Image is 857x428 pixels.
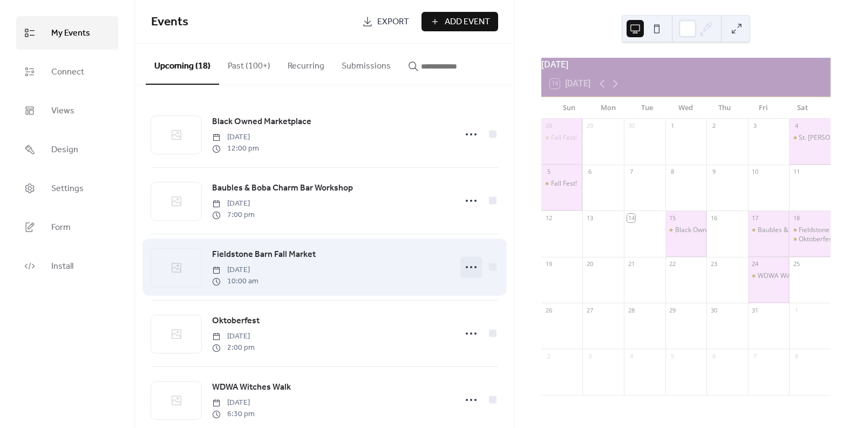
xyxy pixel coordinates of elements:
div: 6 [586,168,594,176]
div: Baubles & Boba Charm Bar Workshop [748,226,790,235]
div: 22 [669,260,677,268]
div: 17 [751,214,759,222]
div: 23 [710,260,718,268]
span: [DATE] [212,397,255,409]
div: Oktoberfest [789,235,831,244]
div: 8 [669,168,677,176]
span: WDWA Witches Walk [212,381,291,394]
button: Past (100+) [219,44,279,84]
div: Mon [589,97,628,119]
a: Export [354,12,417,31]
div: 19 [545,260,553,268]
span: 2:00 pm [212,342,255,354]
div: Fall Fest! [551,179,577,188]
div: [DATE] [541,58,831,71]
div: Fall Fest! [541,179,583,188]
div: 5 [545,168,553,176]
div: 30 [627,122,635,130]
span: 6:30 pm [212,409,255,420]
div: 28 [545,122,553,130]
div: 2 [545,352,553,360]
div: 30 [710,306,718,314]
span: [DATE] [212,132,259,143]
a: Form [16,210,118,244]
div: 10 [751,168,759,176]
div: 18 [792,214,800,222]
a: Design [16,133,118,166]
span: My Events [51,25,90,42]
span: Events [151,10,188,34]
span: [DATE] [212,198,255,209]
div: Black Owned Marketplace [675,226,753,235]
div: 3 [586,352,594,360]
div: Black Owned Marketplace [665,226,707,235]
button: Recurring [279,44,333,84]
span: Design [51,141,78,159]
div: 4 [627,352,635,360]
span: 7:00 pm [212,209,255,221]
span: Connect [51,64,84,81]
span: Black Owned Marketplace [212,116,311,128]
div: 21 [627,260,635,268]
div: 27 [586,306,594,314]
a: Black Owned Marketplace [212,115,311,129]
div: 2 [710,122,718,130]
div: 25 [792,260,800,268]
div: Oktoberfest [799,235,834,244]
div: Fall Fest! [541,133,583,142]
div: 7 [751,352,759,360]
a: Connect [16,55,118,89]
button: Upcoming (18) [146,44,219,85]
div: Tue [628,97,666,119]
div: 16 [710,214,718,222]
div: 13 [586,214,594,222]
span: Settings [51,180,84,198]
a: Views [16,94,118,127]
div: Fall Fest! [551,133,577,142]
a: Oktoberfest [212,314,260,328]
div: 3 [751,122,759,130]
span: Fieldstone Barn Fall Market [212,248,316,261]
a: Install [16,249,118,283]
span: Export [377,16,409,29]
div: 29 [586,122,594,130]
div: 9 [710,168,718,176]
div: 11 [792,168,800,176]
div: WDWA Witches Walk [748,271,790,281]
span: [DATE] [212,264,259,276]
div: 6 [710,352,718,360]
div: Sun [550,97,589,119]
a: Settings [16,172,118,205]
div: 15 [669,214,677,222]
div: 5 [669,352,677,360]
div: 4 [792,122,800,130]
div: 31 [751,306,759,314]
span: Baubles & Boba Charm Bar Workshop [212,182,353,195]
a: Fieldstone Barn Fall Market [212,248,316,262]
div: 26 [545,306,553,314]
div: Fri [744,97,783,119]
div: Fieldstone Barn Fall Market [789,226,831,235]
div: 1 [792,306,800,314]
div: Sat [783,97,822,119]
div: Thu [705,97,744,119]
a: My Events [16,16,118,50]
span: Oktoberfest [212,315,260,328]
div: 28 [627,306,635,314]
div: 12 [545,214,553,222]
div: 29 [669,306,677,314]
button: Submissions [333,44,399,84]
div: WDWA Witches Walk [758,271,820,281]
a: Baubles & Boba Charm Bar Workshop [212,181,353,195]
span: Install [51,258,73,275]
div: 7 [627,168,635,176]
span: 12:00 pm [212,143,259,154]
div: 8 [792,352,800,360]
div: 14 [627,214,635,222]
div: 1 [669,122,677,130]
div: St. Jacob's Market [789,133,831,142]
div: 24 [751,260,759,268]
span: [DATE] [212,331,255,342]
button: Add Event [421,12,498,31]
